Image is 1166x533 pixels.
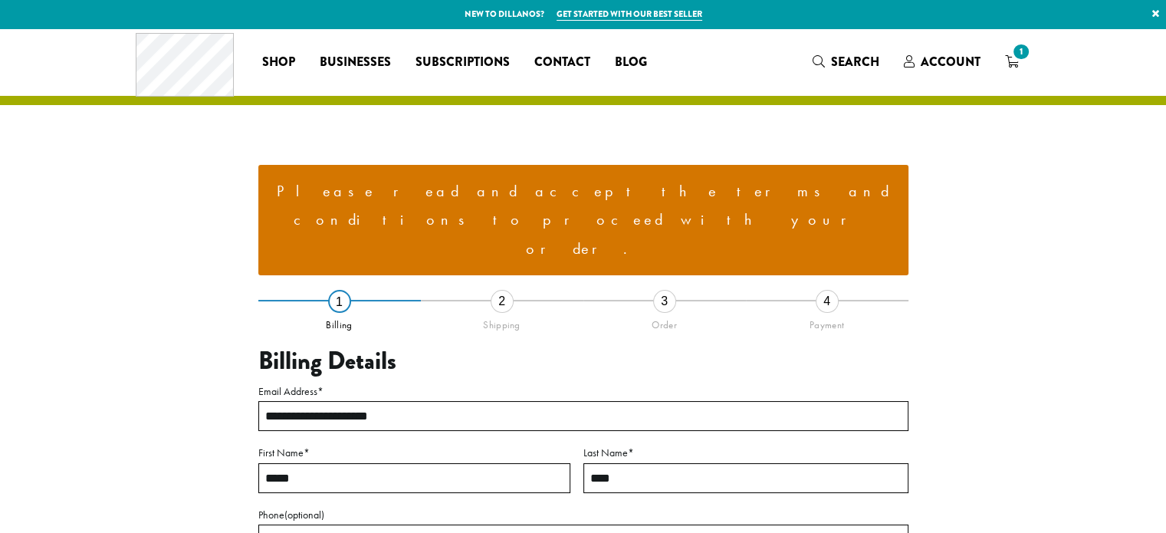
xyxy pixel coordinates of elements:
span: Blog [615,53,647,72]
span: (optional) [284,508,324,521]
span: Businesses [320,53,391,72]
a: Shop [250,50,307,74]
div: Billing [258,313,421,331]
div: 1 [328,290,351,313]
a: Get started with our best seller [557,8,702,21]
span: Contact [534,53,590,72]
div: 4 [816,290,839,313]
h3: Billing Details [258,347,908,376]
span: Account [921,53,980,71]
li: Please read and accept the terms and conditions to proceed with your order. [271,177,896,264]
div: Shipping [421,313,583,331]
div: 2 [491,290,514,313]
label: Email Address [258,382,908,401]
div: 3 [653,290,676,313]
a: Search [800,49,892,74]
span: 1 [1010,41,1031,62]
span: Subscriptions [415,53,510,72]
label: Last Name [583,443,908,462]
span: Shop [262,53,295,72]
label: First Name [258,443,570,462]
div: Payment [746,313,908,331]
div: Order [583,313,746,331]
span: Search [831,53,879,71]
